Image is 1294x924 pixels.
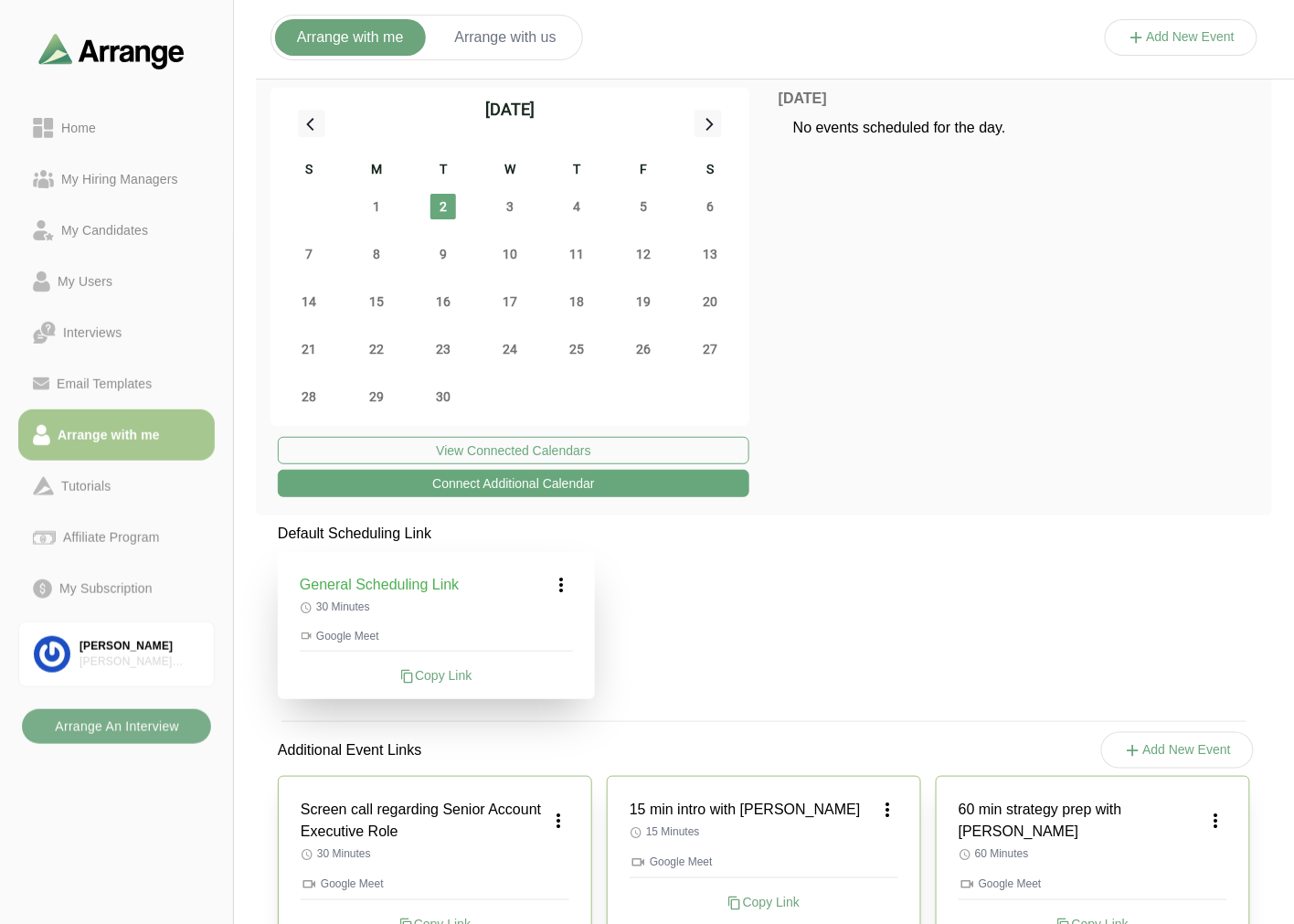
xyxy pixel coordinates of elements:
span: Monday, September 8, 2025 [364,241,389,267]
button: Add New Event [1105,19,1258,56]
span: Sunday, September 28, 2025 [297,384,323,409]
div: Interviews [56,322,129,344]
a: My Candidates [18,205,215,256]
h3: 15 min intro with [PERSON_NAME] [630,799,861,821]
span: Tuesday, September 2, 2025 [430,194,456,219]
span: Wednesday, September 3, 2025 [497,194,523,219]
div: T [544,159,610,183]
a: My Hiring Managers [18,154,215,205]
div: My Candidates [54,219,155,241]
span: Friday, September 12, 2025 [631,241,656,267]
div: [PERSON_NAME] [80,639,199,654]
p: Additional Event Links [256,717,443,783]
span: Friday, September 26, 2025 [631,336,656,362]
div: Tutorials [54,475,118,497]
span: Friday, September 19, 2025 [631,289,656,314]
h3: General Scheduling Link [300,574,459,596]
a: My Users [18,256,215,307]
h3: Screen call regarding Senior Account Executive Role [301,799,547,843]
p: Google Meet [630,854,898,870]
p: Google Meet [959,876,1227,892]
p: No events scheduled for the day. [793,117,1243,139]
a: Email Templates [18,358,215,409]
span: Friday, September 5, 2025 [631,194,656,219]
span: Saturday, September 6, 2025 [697,194,723,219]
span: Wednesday, September 10, 2025 [497,241,523,267]
span: Tuesday, September 16, 2025 [430,289,456,314]
span: Wednesday, September 17, 2025 [497,289,523,314]
button: Arrange with me [275,19,426,56]
button: View Connected Calendars [278,437,749,464]
div: S [276,159,343,183]
span: Thursday, September 4, 2025 [564,194,589,219]
span: Saturday, September 27, 2025 [697,336,723,362]
a: Arrange with me [18,409,215,461]
div: Home [54,117,103,139]
p: Google Meet [300,629,573,643]
div: F [610,159,677,183]
div: T [409,159,476,183]
span: Sunday, September 7, 2025 [297,241,323,267]
span: Saturday, September 20, 2025 [697,289,723,314]
span: Tuesday, September 9, 2025 [430,241,456,267]
span: Saturday, September 13, 2025 [697,241,723,267]
span: Thursday, September 11, 2025 [564,241,589,267]
div: Arrange with me [50,424,167,446]
span: Monday, September 22, 2025 [364,336,389,362]
span: Thursday, September 25, 2025 [564,336,589,362]
span: Sunday, September 21, 2025 [297,336,323,362]
span: Monday, September 29, 2025 [364,384,389,409]
button: Arrange with us [433,19,578,56]
span: Tuesday, September 23, 2025 [430,336,456,362]
span: Monday, September 1, 2025 [364,194,389,219]
p: 30 Minutes [300,600,573,614]
div: S [677,159,744,183]
p: Default Scheduling Link [278,523,595,545]
a: My Subscription [18,563,215,614]
div: Affiliate Program [56,526,166,548]
h3: 60 min strategy prep with [PERSON_NAME] [959,799,1205,843]
img: arrangeai-name-small-logo.4d2b8aee.svg [38,33,185,69]
button: Connect Additional Calendar [278,470,749,497]
span: Tuesday, September 30, 2025 [430,384,456,409]
a: [PERSON_NAME][PERSON_NAME] Associates [18,621,215,687]
a: Affiliate Program [18,512,215,563]
span: Thursday, September 18, 2025 [564,289,589,314]
b: Arrange An Interview [54,709,179,744]
span: Wednesday, September 24, 2025 [497,336,523,362]
div: W [476,159,543,183]
button: Add New Event [1101,732,1255,769]
div: Copy Link [630,893,898,911]
a: Tutorials [18,461,215,512]
span: Sunday, September 14, 2025 [297,289,323,314]
div: M [343,159,409,183]
div: Copy Link [300,666,573,685]
div: [DATE] [485,97,535,122]
div: Email Templates [49,373,159,395]
a: Interviews [18,307,215,358]
span: Monday, September 15, 2025 [364,289,389,314]
button: Arrange An Interview [22,709,211,744]
p: [DATE] [779,88,1257,110]
div: My Subscription [52,578,160,600]
div: My Hiring Managers [54,168,186,190]
div: My Users [50,271,120,292]
div: [PERSON_NAME] Associates [80,654,199,670]
p: 15 Minutes [630,824,898,839]
a: Home [18,102,215,154]
p: 30 Minutes [301,846,569,861]
p: 60 Minutes [959,846,1227,861]
p: Google Meet [301,876,569,892]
